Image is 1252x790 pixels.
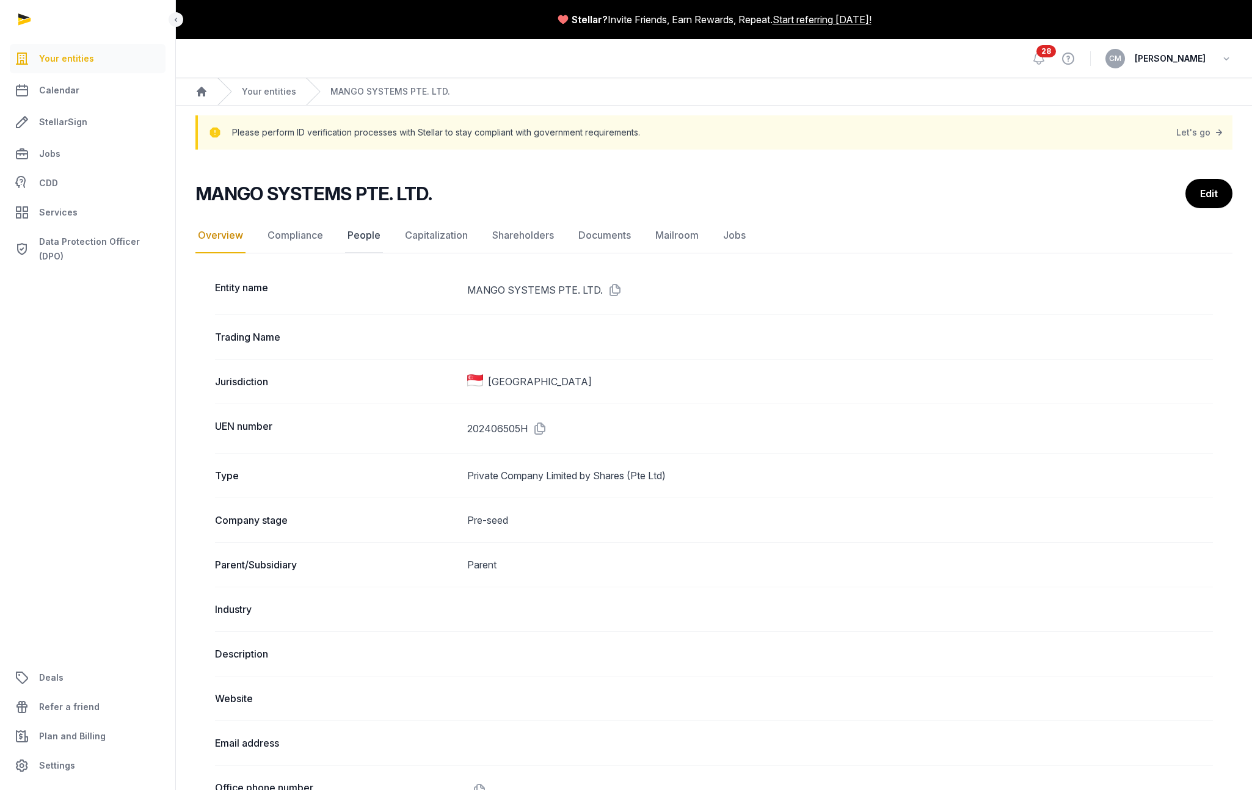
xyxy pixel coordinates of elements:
[467,280,1214,300] dd: MANGO SYSTEMS PTE. LTD.
[10,44,166,73] a: Your entities
[215,374,457,389] dt: Jurisdiction
[265,218,326,253] a: Compliance
[10,230,166,269] a: Data Protection Officer (DPO)
[195,218,1232,253] nav: Tabs
[10,722,166,751] a: Plan and Billing
[1185,179,1232,208] a: Edit
[1036,45,1056,57] span: 28
[39,758,75,773] span: Settings
[1032,648,1252,790] iframe: Chat Widget
[195,183,432,205] h2: MANGO SYSTEMS PTE. LTD.
[773,12,872,27] a: Start referring [DATE]!
[242,85,296,98] a: Your entities
[10,198,166,227] a: Services
[10,76,166,105] a: Calendar
[215,419,457,438] dt: UEN number
[195,218,246,253] a: Overview
[39,670,64,685] span: Deals
[488,374,592,389] span: [GEOGRAPHIC_DATA]
[39,176,58,190] span: CDD
[10,139,166,169] a: Jobs
[1109,55,1121,62] span: CM
[215,647,457,661] dt: Description
[576,218,633,253] a: Documents
[345,218,383,253] a: People
[10,751,166,780] a: Settings
[39,115,87,129] span: StellarSign
[467,513,1214,527] dd: Pre-seed
[10,107,166,137] a: StellarSign
[215,691,457,706] dt: Website
[467,419,1214,438] dd: 202406505H
[1135,51,1206,66] span: [PERSON_NAME]
[330,85,450,98] a: MANGO SYSTEMS PTE. LTD.
[232,124,640,141] p: Please perform ID verification processes with Stellar to stay compliant with government requireme...
[39,234,161,264] span: Data Protection Officer (DPO)
[467,557,1214,572] dd: Parent
[176,78,1252,106] nav: Breadcrumb
[215,468,457,483] dt: Type
[215,280,457,300] dt: Entity name
[1176,124,1225,141] a: Let's go
[721,218,748,253] a: Jobs
[39,729,106,744] span: Plan and Billing
[215,513,457,527] dt: Company stage
[402,218,470,253] a: Capitalization
[653,218,701,253] a: Mailroom
[490,218,556,253] a: Shareholders
[39,147,60,161] span: Jobs
[10,692,166,722] a: Refer a friend
[39,51,94,66] span: Your entities
[39,700,100,714] span: Refer a friend
[39,83,79,98] span: Calendar
[215,736,457,750] dt: Email address
[467,468,1214,483] dd: Private Company Limited by Shares (Pte Ltd)
[215,602,457,617] dt: Industry
[1105,49,1125,68] button: CM
[39,205,78,220] span: Services
[10,171,166,195] a: CDD
[215,330,457,344] dt: Trading Name
[215,557,457,572] dt: Parent/Subsidiary
[572,12,608,27] span: Stellar?
[10,663,166,692] a: Deals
